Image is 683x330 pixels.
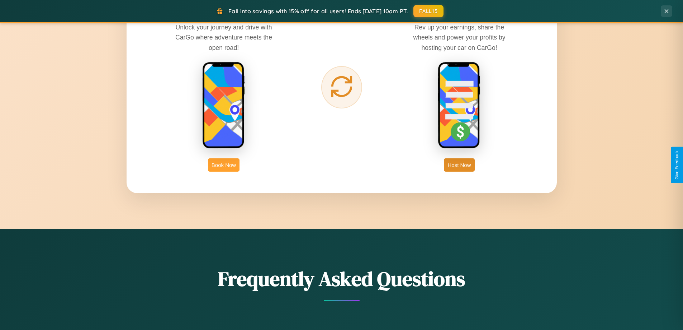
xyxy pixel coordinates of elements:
div: Give Feedback [674,150,679,180]
img: rent phone [202,62,245,149]
p: Unlock your journey and drive with CarGo where adventure meets the open road! [170,22,278,52]
img: host phone [438,62,481,149]
p: Rev up your earnings, share the wheels and power your profits by hosting your car on CarGo! [405,22,513,52]
button: Host Now [444,158,474,172]
button: Book Now [208,158,239,172]
button: FALL15 [413,5,444,17]
span: Fall into savings with 15% off for all users! Ends [DATE] 10am PT. [228,8,408,15]
h2: Frequently Asked Questions [127,265,557,293]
